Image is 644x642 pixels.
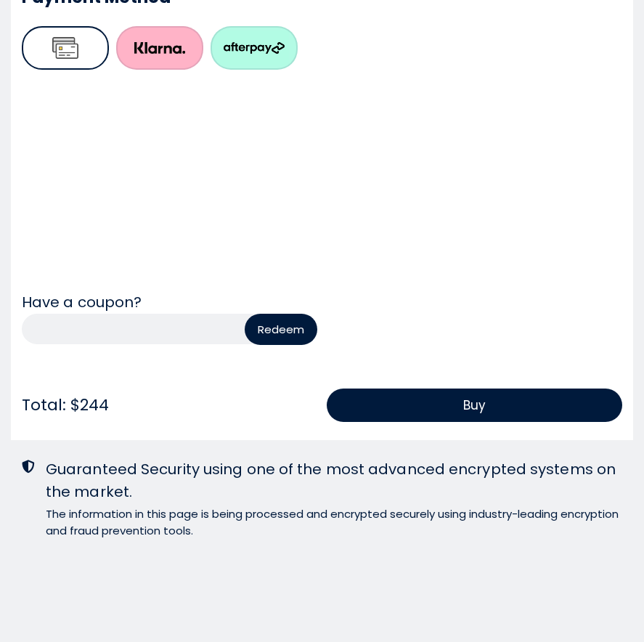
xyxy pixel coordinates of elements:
div: Have a coupon? [22,291,622,314]
div: Guaranteed Security using one of the most advanced encrypted systems on the market. [46,458,622,503]
span: Buy [463,396,486,415]
p: Total: $244 [22,391,317,418]
iframe: Secure payment input frame [19,89,625,243]
button: Buy [327,389,622,422]
button: Redeem [245,314,317,345]
div: The information in this page is being processed and encrypted securely using industry-leading enc... [46,505,622,540]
